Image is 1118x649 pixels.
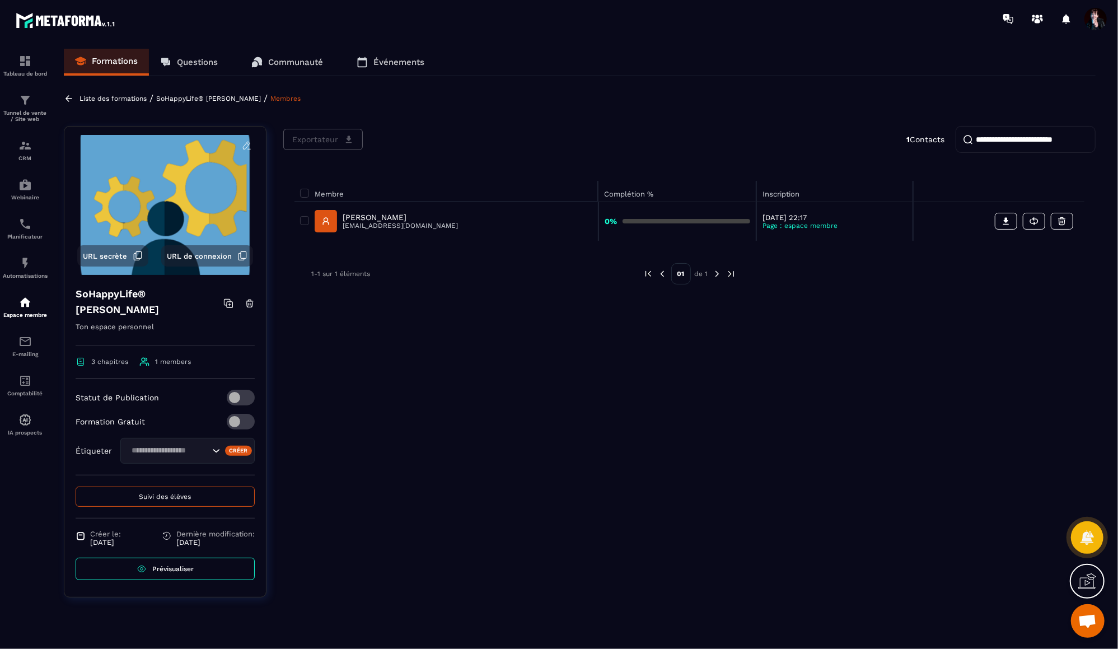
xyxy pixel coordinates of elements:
[18,139,32,152] img: formation
[3,366,48,405] a: accountantaccountantComptabilité
[18,335,32,348] img: email
[18,256,32,270] img: automations
[3,209,48,248] a: schedulerschedulerPlanificateur
[240,49,334,76] a: Communauté
[79,95,147,102] a: Liste des formations
[3,312,48,318] p: Espace membre
[73,135,258,275] img: background
[225,446,252,456] div: Créer
[139,493,191,501] span: Suivi des élèves
[3,130,48,170] a: formationformationCRM
[120,438,255,464] div: Search for option
[311,270,370,278] p: 1-1 sur 1 éléments
[1071,604,1105,638] a: Ouvrir le chat
[3,390,48,396] p: Comptabilité
[90,530,121,538] span: Créer le:
[76,417,145,426] p: Formation Gratuit
[177,57,218,67] p: Questions
[91,358,128,366] span: 3 chapitres
[3,71,48,77] p: Tableau de bord
[268,57,323,67] p: Communauté
[3,326,48,366] a: emailemailE-mailing
[3,287,48,326] a: automationsautomationsEspace membre
[763,213,907,222] p: [DATE] 22:17
[3,110,48,122] p: Tunnel de vente / Site web
[3,429,48,436] p: IA prospects
[756,181,913,202] th: Inscription
[315,210,458,232] a: [PERSON_NAME][EMAIL_ADDRESS][DOMAIN_NAME]
[712,269,722,279] img: next
[76,393,159,402] p: Statut de Publication
[906,135,910,144] strong: 1
[643,269,653,279] img: prev
[605,217,617,226] strong: 0%
[76,446,112,455] p: Étiqueter
[3,170,48,209] a: automationsautomationsWebinaire
[906,135,944,144] p: Contacts
[598,181,756,202] th: Complétion %
[90,538,121,547] p: [DATE]
[3,351,48,357] p: E-mailing
[16,10,116,30] img: logo
[76,558,255,580] a: Prévisualiser
[18,374,32,387] img: accountant
[3,155,48,161] p: CRM
[18,296,32,309] img: automations
[128,445,209,457] input: Search for option
[3,85,48,130] a: formationformationTunnel de vente / Site web
[83,252,127,260] span: URL secrète
[18,413,32,427] img: automations
[167,252,232,260] span: URL de connexion
[64,49,149,76] a: Formations
[76,286,223,318] h4: SoHappyLife® [PERSON_NAME]
[161,245,253,267] button: URL de connexion
[3,234,48,240] p: Planificateur
[294,181,598,202] th: Membre
[343,222,458,230] p: [EMAIL_ADDRESS][DOMAIN_NAME]
[726,269,736,279] img: next
[270,95,301,102] a: Membres
[671,263,691,284] p: 01
[657,269,667,279] img: prev
[155,358,191,366] span: 1 members
[156,95,261,102] a: SoHappyLife® [PERSON_NAME]
[264,93,268,104] span: /
[695,269,708,278] p: de 1
[18,178,32,192] img: automations
[76,487,255,507] button: Suivi des élèves
[345,49,436,76] a: Événements
[149,93,153,104] span: /
[343,213,458,222] p: [PERSON_NAME]
[18,94,32,107] img: formation
[3,248,48,287] a: automationsautomationsAutomatisations
[152,565,194,573] span: Prévisualiser
[176,538,255,547] p: [DATE]
[373,57,424,67] p: Événements
[18,54,32,68] img: formation
[18,217,32,231] img: scheduler
[3,46,48,85] a: formationformationTableau de bord
[3,273,48,279] p: Automatisations
[76,320,255,345] p: Ton espace personnel
[92,56,138,66] p: Formations
[176,530,255,538] span: Dernière modification:
[3,194,48,200] p: Webinaire
[149,49,229,76] a: Questions
[77,245,148,267] button: URL secrète
[763,222,907,230] p: Page : espace membre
